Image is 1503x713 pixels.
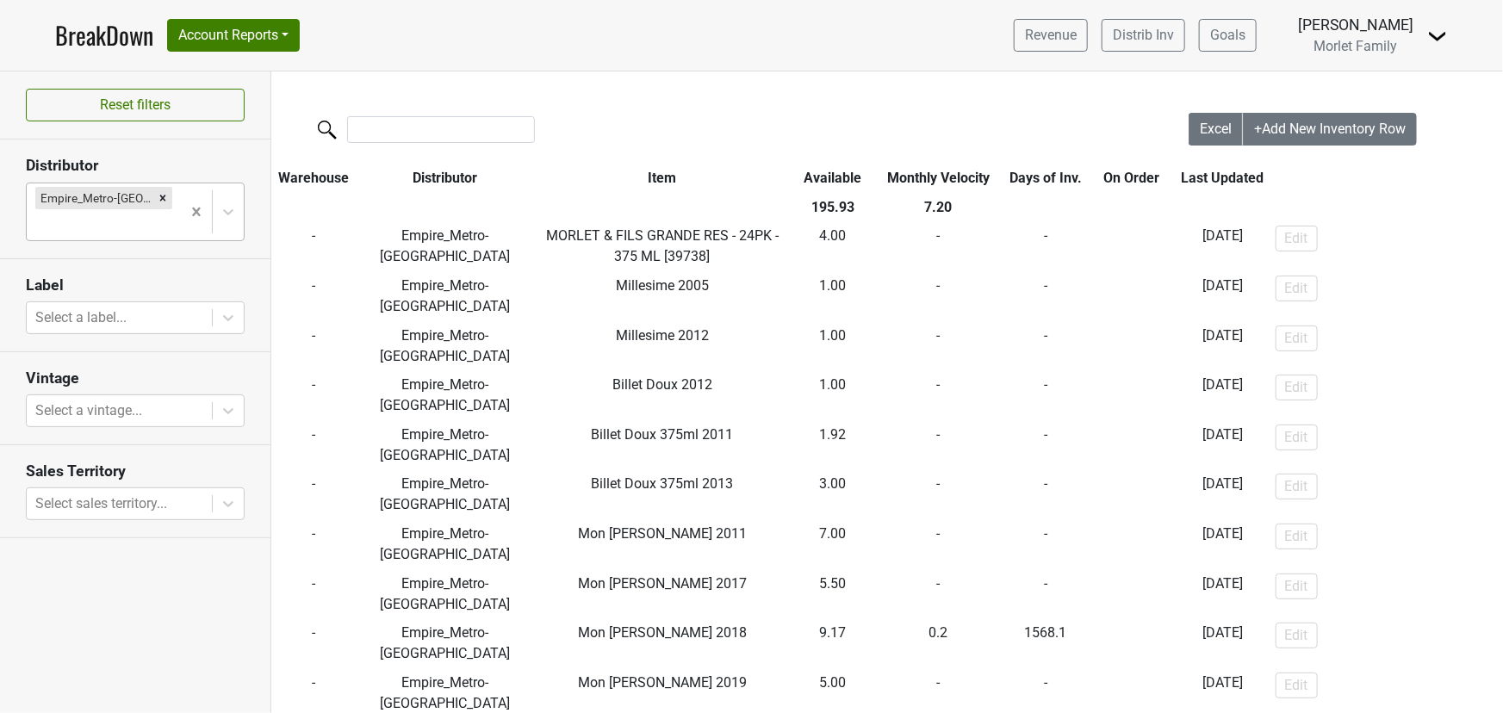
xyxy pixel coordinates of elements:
[357,618,534,668] td: Empire_Metro-[GEOGRAPHIC_DATA]
[357,271,534,321] td: Empire_Metro-[GEOGRAPHIC_DATA]
[271,321,357,371] td: -
[357,222,534,272] td: Empire_Metro-[GEOGRAPHIC_DATA]
[357,321,534,371] td: Empire_Metro-[GEOGRAPHIC_DATA]
[1002,618,1090,668] td: 1568.1
[875,519,1002,569] td: -
[546,227,779,264] span: MORLET & FILS GRANDE RES - 24PK - 375 ML [39738]
[357,519,534,569] td: Empire_Metro-[GEOGRAPHIC_DATA]
[875,569,1002,619] td: -
[1002,420,1090,470] td: -
[1174,519,1271,569] td: [DATE]
[1090,420,1174,470] td: S
[875,164,1002,193] th: Monthly Velocity: activate to sort column ascending
[271,470,357,520] td: -
[1014,19,1088,52] a: Revenue
[271,222,357,272] td: -
[875,370,1002,420] td: -
[167,19,300,52] button: Account Reports
[26,157,245,175] h3: Distributor
[271,569,357,619] td: -
[1200,121,1232,137] span: Excel
[1174,321,1271,371] td: [DATE]
[1276,524,1318,549] button: Edit
[1002,321,1090,371] td: -
[26,89,245,121] button: Reset filters
[55,17,153,53] a: BreakDown
[1276,673,1318,698] button: Edit
[875,222,1002,272] td: -
[1276,226,1318,251] button: Edit
[357,420,534,470] td: Empire_Metro-[GEOGRAPHIC_DATA]
[1276,375,1318,400] button: Edit
[791,519,875,569] td: 7.00
[591,475,733,492] span: Billet Doux 375ml 2013
[1174,271,1271,321] td: [DATE]
[1174,618,1271,668] td: [DATE]
[26,276,245,294] h3: Label
[1090,470,1174,520] td: S
[357,569,534,619] td: Empire_Metro-[GEOGRAPHIC_DATA]
[357,370,534,420] td: Empire_Metro-[GEOGRAPHIC_DATA]
[875,271,1002,321] td: -
[1276,425,1318,450] button: Edit
[1002,271,1090,321] td: -
[1090,519,1174,569] td: S
[578,575,747,592] span: Mon [PERSON_NAME] 2017
[1174,470,1271,520] td: [DATE]
[1002,164,1090,193] th: Days of Inv.: activate to sort column ascending
[578,674,747,691] span: Mon [PERSON_NAME] 2019
[1174,370,1271,420] td: [DATE]
[153,187,172,209] div: Remove Empire_Metro-NY
[875,193,1002,222] th: 7.20
[616,327,709,344] span: Millesime 2012
[26,462,245,480] h3: Sales Territory
[591,426,733,443] span: Billet Doux 375ml 2011
[875,420,1002,470] td: -
[271,618,357,668] td: -
[1276,573,1318,599] button: Edit
[1276,276,1318,301] button: Edit
[1174,164,1271,193] th: Last Updated: activate to sort column ascending
[791,370,875,420] td: 1.00
[1090,618,1174,668] td: S
[875,321,1002,371] td: -
[1314,38,1398,54] span: Morlet Family
[1271,164,1493,193] th: &nbsp;: activate to sort column ascending
[1189,113,1244,146] button: Excel
[791,222,875,272] td: 4.00
[578,525,747,542] span: Mon [PERSON_NAME] 2011
[875,470,1002,520] td: -
[616,277,709,294] span: Millesime 2005
[1090,164,1174,193] th: On Order: activate to sort column ascending
[1002,519,1090,569] td: -
[791,569,875,619] td: 5.50
[1243,113,1417,146] button: +Add New Inventory Row
[26,369,245,387] h3: Vintage
[1174,222,1271,272] td: [DATE]
[1427,26,1448,46] img: Dropdown Menu
[1090,370,1174,420] td: U
[1199,19,1257,52] a: Goals
[791,164,875,193] th: Available: activate to sort column ascending
[791,271,875,321] td: 1.00
[271,519,357,569] td: -
[1276,474,1318,499] button: Edit
[271,420,357,470] td: -
[1002,569,1090,619] td: -
[1276,623,1318,648] button: Edit
[1102,19,1185,52] a: Distrib Inv
[1002,370,1090,420] td: -
[1090,321,1174,371] td: S
[1174,569,1271,619] td: [DATE]
[271,271,357,321] td: -
[1002,470,1090,520] td: -
[791,321,875,371] td: 1.00
[357,470,534,520] td: Empire_Metro-[GEOGRAPHIC_DATA]
[1002,222,1090,272] td: -
[271,370,357,420] td: -
[1254,121,1406,137] span: +Add New Inventory Row
[791,618,875,668] td: 9.17
[791,470,875,520] td: 3.00
[271,164,357,193] th: Warehouse: activate to sort column ascending
[1174,420,1271,470] td: [DATE]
